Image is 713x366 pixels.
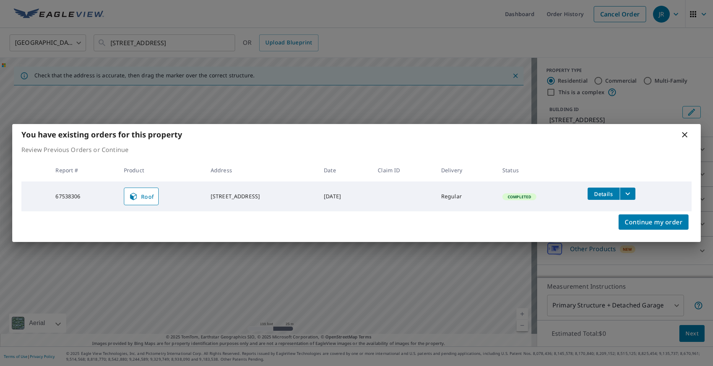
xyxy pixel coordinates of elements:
[49,159,117,181] th: Report #
[619,214,689,230] button: Continue my order
[318,159,372,181] th: Date
[211,193,312,200] div: [STREET_ADDRESS]
[503,194,536,199] span: Completed
[592,190,615,198] span: Details
[318,181,372,211] td: [DATE]
[205,159,318,181] th: Address
[435,181,496,211] td: Regular
[49,181,117,211] td: 67538306
[620,188,635,200] button: filesDropdownBtn-67538306
[21,145,692,154] p: Review Previous Orders or Continue
[129,192,154,201] span: Roof
[118,159,205,181] th: Product
[124,188,159,205] a: Roof
[372,159,435,181] th: Claim ID
[588,188,620,200] button: detailsBtn-67538306
[435,159,496,181] th: Delivery
[21,129,182,140] b: You have existing orders for this property
[496,159,581,181] th: Status
[625,217,682,227] span: Continue my order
